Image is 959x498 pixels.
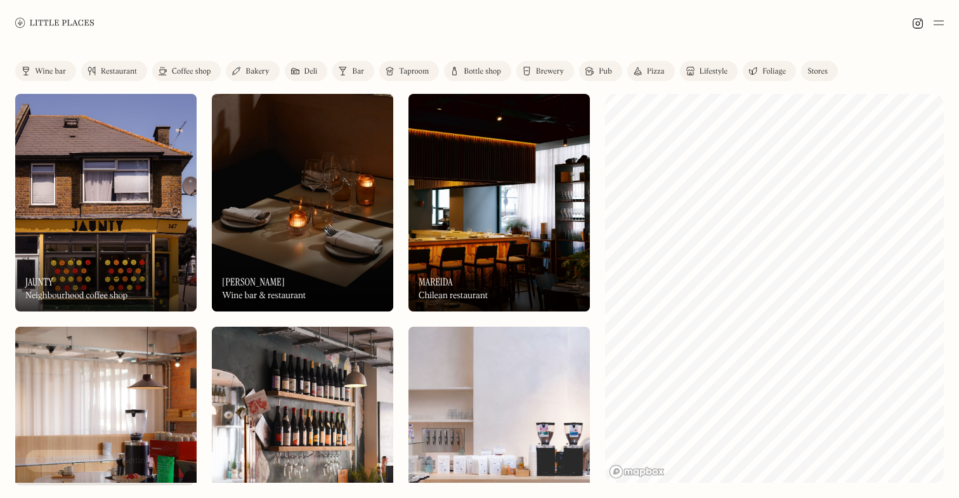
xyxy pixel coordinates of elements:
div: Chilean restaurant [419,291,488,301]
div: Wine bar & restaurant [222,291,306,301]
div: Pizza [647,68,665,75]
a: 🍪 Accept cookies [25,450,114,473]
a: JauntyJauntyJauntyNeighbourhood coffee shop [15,94,197,311]
a: Pub [579,61,622,81]
div: Restaurant [101,68,137,75]
h3: Jaunty [25,276,53,288]
div: Pub [599,68,612,75]
a: MareidaMareidaMareidaChilean restaurant [408,94,590,311]
h3: [PERSON_NAME] [222,276,285,288]
img: Mareida [408,94,590,311]
a: Bottle shop [444,61,511,81]
div: Brewery [536,68,564,75]
div: Bar [352,68,364,75]
canvas: Map [605,94,944,483]
div: Stores [807,68,828,75]
img: Jaunty [15,94,197,311]
a: Brewery [516,61,574,81]
img: Luna [212,94,393,311]
div: Taproom [399,68,429,75]
a: Taproom [379,61,439,81]
a: Coffee shop [152,61,221,81]
a: Stores [801,61,838,81]
h3: Mareida [419,276,453,288]
a: LunaLuna[PERSON_NAME]Wine bar & restaurant [212,94,393,311]
a: Settings [124,447,153,475]
div: Deli [304,68,318,75]
a: Mapbox homepage [609,464,665,479]
div: 🍪 Accept cookies [36,455,103,468]
div: Settings [124,456,153,465]
a: Bakery [226,61,279,81]
div: Foliage [762,68,786,75]
a: Close Cookie Popup [159,448,184,473]
a: Wine bar [15,61,76,81]
div: Coffee shop [172,68,211,75]
div: Lifestyle [700,68,727,75]
div: Wine bar [35,68,66,75]
a: Lifestyle [680,61,738,81]
a: Foliage [743,61,796,81]
div: Bakery [245,68,269,75]
a: Bar [332,61,374,81]
a: Restaurant [81,61,147,81]
div: Bottle shop [464,68,501,75]
a: Pizza [627,61,675,81]
a: Deli [285,61,328,81]
div: Neighbourhood coffee shop [25,291,127,301]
